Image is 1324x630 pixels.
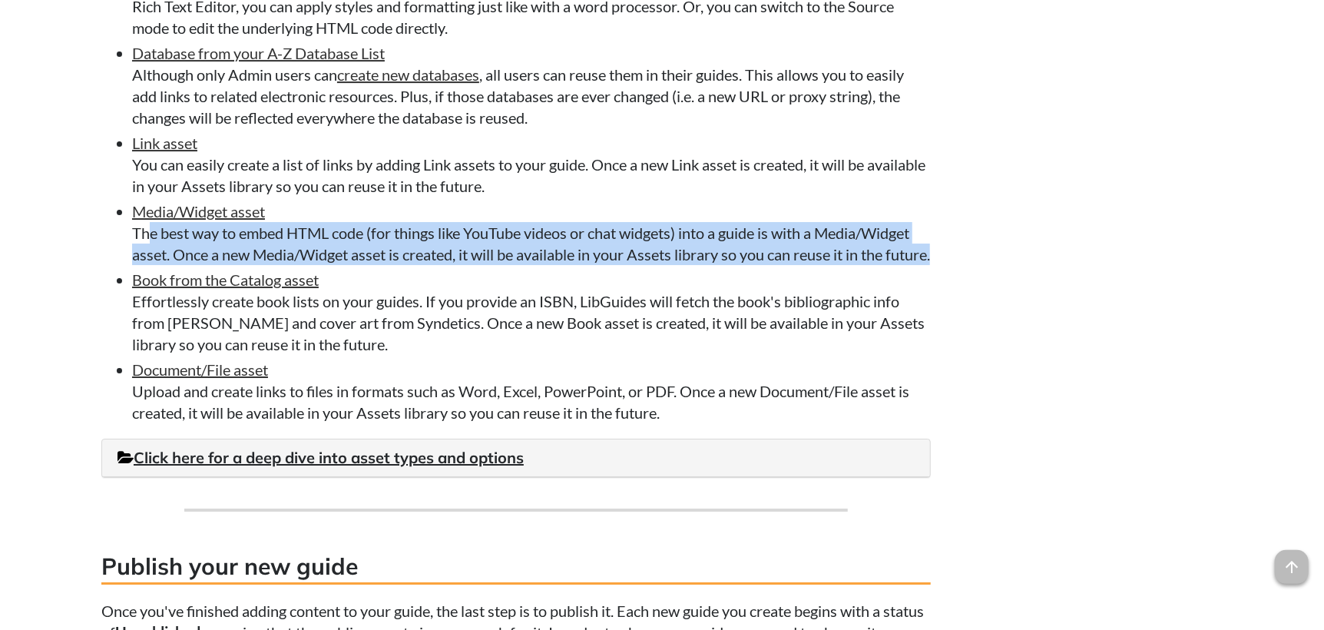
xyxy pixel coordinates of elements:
[1275,552,1309,570] a: arrow_upward
[132,269,931,355] li: Effortlessly create book lists on your guides. If you provide an ISBN, LibGuides will fetch the b...
[337,65,479,84] a: create new databases
[132,360,268,379] a: Document/File asset
[101,550,931,585] h3: Publish your new guide
[132,44,385,62] a: Database from your A-Z Database List
[132,42,931,128] li: Although only Admin users can , all users can reuse them in their guides. This allows you to easi...
[1275,550,1309,584] span: arrow_upward
[118,448,524,467] a: Click here for a deep dive into asset types and options
[132,134,197,152] a: Link asset
[132,359,931,423] li: Upload and create links to files in formats such as Word, Excel, PowerPoint, or PDF. Once a new D...
[132,201,931,265] li: The best way to embed HTML code (for things like YouTube videos or chat widgets) into a guide is ...
[132,132,931,197] li: You can easily create a list of links by adding Link assets to your guide. Once a new Link asset ...
[132,270,319,289] a: Book from the Catalog asset
[132,202,265,220] a: Media/Widget asset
